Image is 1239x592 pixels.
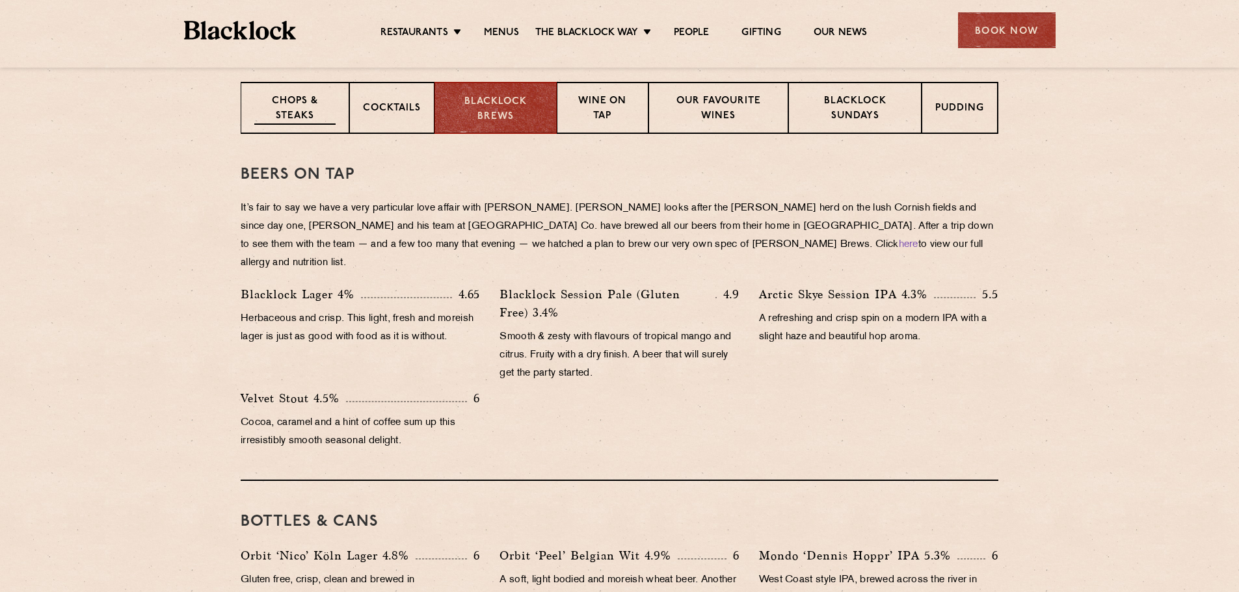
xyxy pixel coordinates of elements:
[958,12,1056,48] div: Book Now
[467,547,480,564] p: 6
[241,166,998,183] h3: Beers on tap
[467,390,480,407] p: 6
[759,285,934,303] p: Arctic Skye Session IPA 4.3%
[976,286,998,303] p: 5.5
[241,389,346,407] p: Velvet Stout 4.5%
[662,94,775,125] p: Our favourite wines
[363,101,421,118] p: Cocktails
[674,27,709,41] a: People
[802,94,908,125] p: Blacklock Sundays
[241,310,480,346] p: Herbaceous and crisp. This light, fresh and moreish lager is just as good with food as it is with...
[500,285,715,322] p: Blacklock Session Pale (Gluten Free) 3.4%
[717,286,739,303] p: 4.9
[484,27,519,41] a: Menus
[452,286,480,303] p: 4.65
[814,27,868,41] a: Our News
[241,285,361,303] p: Blacklock Lager 4%
[535,27,638,41] a: The Blacklock Way
[241,513,998,530] h3: BOTTLES & CANS
[759,547,957,565] p: Mondo ‘Dennis Hoppr’ IPA 5.3%
[741,27,780,41] a: Gifting
[935,101,984,118] p: Pudding
[448,95,543,124] p: Blacklock Brews
[759,310,998,346] p: A refreshing and crisp spin on a modern IPA with a slight haze and beautiful hop aroma.
[500,547,678,565] p: Orbit ‘Peel’ Belgian Wit 4.9%
[254,94,336,125] p: Chops & Steaks
[570,94,634,125] p: Wine on Tap
[241,547,416,565] p: Orbit ‘Nico’ Köln Lager 4.8%
[241,199,998,272] p: It’s fair to say we have a very particular love affair with [PERSON_NAME]. [PERSON_NAME] looks af...
[241,414,480,450] p: Cocoa, caramel and a hint of coffee sum up this irresistibly smooth seasonal delight.
[184,21,297,40] img: BL_Textured_Logo-footer-cropped.svg
[985,547,998,564] p: 6
[380,27,448,41] a: Restaurants
[726,547,739,564] p: 6
[500,328,739,383] p: Smooth & zesty with flavours of tropical mango and citrus. Fruity with a dry finish. A beer that ...
[899,240,918,250] a: here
